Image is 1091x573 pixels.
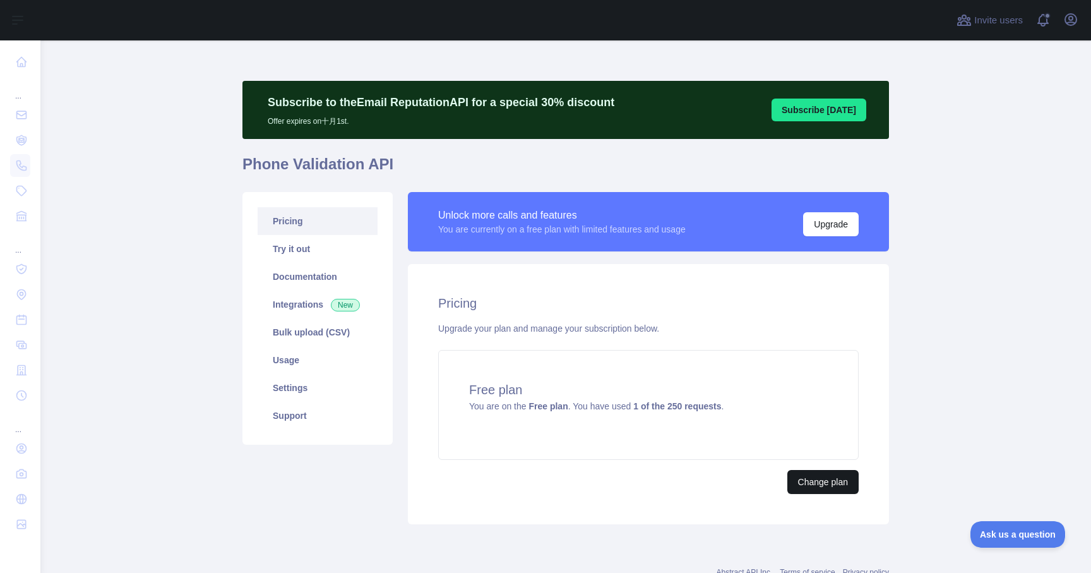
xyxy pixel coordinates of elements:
[528,401,568,411] strong: Free plan
[10,76,30,101] div: ...
[258,374,378,402] a: Settings
[438,208,686,223] div: Unlock more calls and features
[803,212,859,236] button: Upgrade
[242,154,889,184] h1: Phone Validation API
[10,409,30,435] div: ...
[633,401,721,411] strong: 1 of the 250 requests
[974,13,1023,28] span: Invite users
[268,93,614,111] p: Subscribe to the Email Reputation API for a special 30 % discount
[954,10,1025,30] button: Invite users
[772,99,866,121] button: Subscribe [DATE]
[438,322,859,335] div: Upgrade your plan and manage your subscription below.
[469,401,724,411] span: You are on the . You have used .
[258,235,378,263] a: Try it out
[438,294,859,312] h2: Pricing
[438,223,686,236] div: You are currently on a free plan with limited features and usage
[258,346,378,374] a: Usage
[268,111,614,126] p: Offer expires on 十月 1st.
[970,521,1066,548] iframe: Toggle Customer Support
[787,470,859,494] button: Change plan
[331,299,360,311] span: New
[258,402,378,430] a: Support
[10,230,30,255] div: ...
[258,207,378,235] a: Pricing
[258,263,378,291] a: Documentation
[258,318,378,346] a: Bulk upload (CSV)
[469,381,828,399] h4: Free plan
[258,291,378,318] a: Integrations New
